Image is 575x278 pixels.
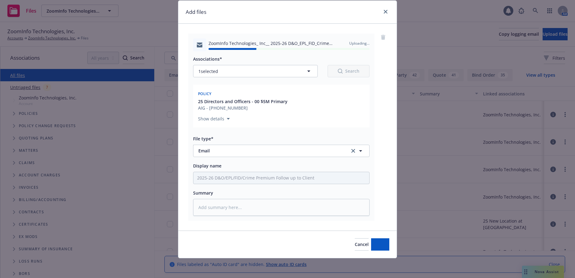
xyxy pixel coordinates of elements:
span: Email [198,147,341,154]
span: Associations* [193,56,222,62]
span: 1 selected [198,68,218,75]
span: Summary [193,190,213,196]
a: close [382,8,389,15]
span: Add files [371,241,389,247]
button: Show details [196,115,232,123]
button: Emailclear selection [193,145,370,157]
span: File type* [193,136,213,142]
h1: Add files [186,8,206,16]
span: Display name [193,163,221,169]
button: 1selected [193,65,318,77]
input: Add display name here... [193,172,369,184]
button: Cancel [355,238,369,251]
span: Uploading... [349,41,370,46]
button: Add files [371,238,389,251]
a: clear selection [350,147,357,155]
button: 25 Directors and Officers - 00 $5M Primary [198,98,287,105]
span: Policy [198,91,212,96]
a: remove [379,34,387,41]
div: AIG - [PHONE_NUMBER] [198,105,287,111]
span: ZoomInfo Technologies_ Inc__ 2025-26 D&O_EPL_FID_Crime Premium Payment.msg [209,40,344,46]
span: Cancel [355,241,369,247]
